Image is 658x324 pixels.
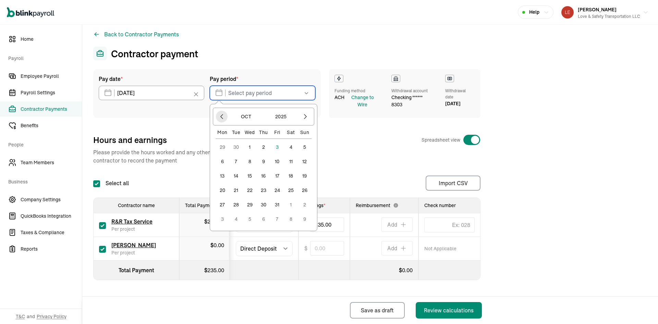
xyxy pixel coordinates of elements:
span: Contractor Payments [21,106,82,113]
button: 14 [229,169,243,183]
a: [PERSON_NAME] [111,242,156,249]
button: 3 [216,212,229,226]
span: Payroll [8,48,78,67]
span: Hours and earnings [93,134,167,145]
span: Reimbursement [356,202,413,209]
span: ACH [334,94,344,108]
button: 29 [243,198,257,212]
button: 6 [216,155,229,168]
div: Wed [243,129,257,136]
button: 24 [270,183,284,197]
span: $ [304,244,307,252]
div: Thu [257,129,270,136]
div: Mon [216,129,229,136]
button: 4 [229,212,243,226]
button: 2 [257,140,270,154]
span: Employee Payroll [21,73,82,80]
button: 8 [284,212,298,226]
input: Select all [93,180,100,187]
button: 21 [229,183,243,197]
input: Select pay date [99,86,204,100]
span: People [8,134,78,154]
button: 29 [216,140,229,154]
div: Fri [270,129,284,136]
button: 12 [298,155,312,168]
div: Withdrawal account [391,88,434,94]
input: 0.00 [310,217,344,232]
div: Withdrawal date [445,88,475,100]
button: 25 [284,183,298,197]
div: Check number [424,202,475,209]
button: 15 [243,169,257,183]
button: Back to Contractor Payments [93,30,179,38]
a: R&R Tax Service [111,219,153,225]
iframe: Chat Widget [544,250,658,324]
button: Help [518,5,553,19]
span: [PERSON_NAME] [578,7,617,13]
span: T&C [16,313,25,320]
span: Per project [111,226,153,232]
button: 5 [243,212,257,226]
button: 18 [284,169,298,183]
span: Contractor name [118,202,155,208]
button: 6 [257,212,270,226]
div: Total Payment [185,202,224,209]
button: 26 [298,183,312,197]
div: $ [210,241,224,249]
span: Privacy Policy [37,313,66,320]
div: Review calculations [424,306,474,314]
div: [DATE] [445,100,475,107]
span: Not Applicable [424,245,456,252]
button: 2025 [265,110,297,123]
p: Please provide the hours worked and any other pay details for each contractor to record the payment [93,148,282,165]
button: 13 [216,169,229,183]
button: 27 [216,198,229,212]
span: 0.00 [402,267,413,274]
span: Home [21,36,82,43]
button: 22 [243,183,257,197]
button: 5 [298,140,312,154]
button: Review calculations [416,302,482,319]
span: Business [8,171,78,191]
button: 8 [243,155,257,168]
button: 4 [284,140,298,154]
div: Tue [229,129,243,136]
input: Select pay period [210,86,315,100]
span: Taxes & Compliance [21,229,82,236]
input: TextInput [424,217,475,232]
span: [PERSON_NAME] [111,242,156,249]
button: [PERSON_NAME]Love & Safety Transportation LLC [559,4,651,21]
span: Company Settings [21,196,82,203]
button: 23 [257,183,270,197]
button: Add [381,241,413,255]
button: 19 [298,169,312,183]
span: Pay period [210,75,238,83]
span: Per project [111,249,156,256]
button: 3 [270,140,284,154]
button: 9 [257,155,270,168]
span: 235.00 [207,218,224,225]
div: Love & Safety Transportation LLC [578,13,640,20]
button: 17 [270,169,284,183]
button: 10 [270,155,284,168]
button: Change to Wire [346,94,379,108]
div: Total Payment [99,266,173,274]
button: 1 [284,198,298,212]
button: 7 [229,155,243,168]
button: 31 [270,198,284,212]
div: Sat [284,129,298,136]
button: 28 [229,198,243,212]
button: 2 [298,198,312,212]
button: 30 [229,140,243,154]
button: 11 [284,155,298,168]
span: 235.00 [207,267,224,274]
h1: Contractor payment [111,47,198,61]
span: Help [529,9,539,16]
div: $ [204,217,224,226]
div: Import CSV [439,179,468,187]
span: Team Members [21,159,82,166]
button: 7 [270,212,284,226]
button: 20 [216,183,229,197]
